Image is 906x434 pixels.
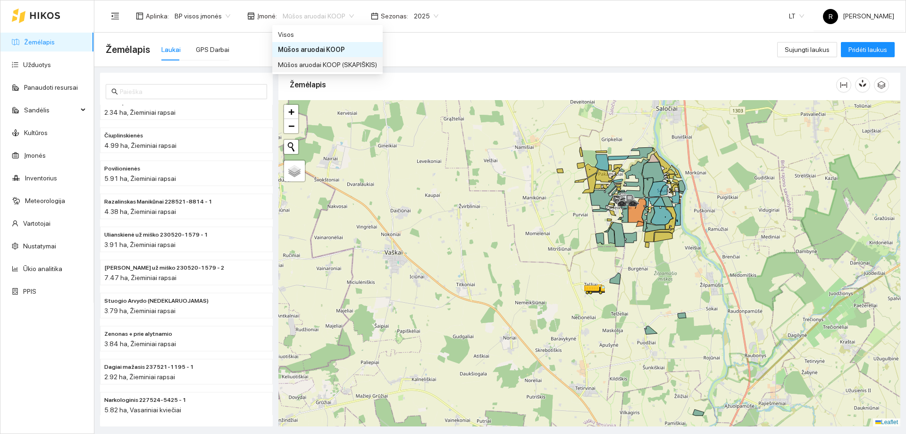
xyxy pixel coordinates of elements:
span: layout [136,12,143,20]
a: Žemėlapis [24,38,55,46]
button: menu-fold [106,7,125,26]
span: calendar [371,12,378,20]
span: column-width [837,81,851,89]
span: shop [247,12,255,20]
input: Paieška [120,86,261,97]
div: Mūšos aruodai KOOP (SKAPIŠKIS) [278,60,377,70]
span: R [829,9,833,24]
span: 4.38 ha, Žieminiai rapsai [104,208,176,215]
span: Ulianskienė už miško 230520-1579 - 1 [104,230,208,239]
a: Meteorologija [25,197,65,204]
a: Panaudoti resursai [24,84,78,91]
a: Pridėti laukus [841,46,895,53]
div: Visos [272,27,383,42]
span: LT [789,9,804,23]
span: Povilionienės [104,164,140,173]
span: Zenonas + prie alytnamio [104,330,172,339]
button: column-width [836,77,851,93]
span: Sezonas : [381,11,408,21]
div: Visos [278,29,377,40]
div: Mūšos aruodai KOOP [272,42,383,57]
button: Sujungti laukus [777,42,837,57]
a: PPIS [23,288,36,295]
span: + [288,106,294,118]
span: Narkologinis 227524-5425 - 1 [104,396,186,405]
a: Nustatymai [23,242,56,250]
a: Layers [284,161,305,181]
span: Čiuplinskienės [104,131,143,140]
span: Žemėlapis [106,42,150,57]
span: Razalinskas Manikūnai 228521-8814 - 1 [104,197,212,206]
span: Pridėti laukus [848,44,887,55]
a: Sujungti laukus [777,46,837,53]
a: Įmonės [24,152,46,159]
span: menu-fold [111,12,119,20]
span: − [288,120,294,132]
div: GPS Darbai [196,44,229,55]
div: Žemėlapis [290,71,836,98]
span: 2.34 ha, Žieminiai rapsai [104,109,176,116]
button: Initiate a new search [284,140,298,154]
span: 5.82 ha, Vasariniai kviečiai [104,406,181,414]
div: Mūšos aruodai KOOP (SKAPIŠKIS) [272,57,383,72]
a: Zoom in [284,105,298,119]
span: 2.92 ha, Žieminiai rapsai [104,373,175,381]
span: BP visos įmonės [175,9,230,23]
span: Dagiai mažasis 237521-1195 - 1 [104,363,194,372]
span: [PERSON_NAME] [823,12,894,20]
a: Leaflet [875,419,898,425]
span: 2025 [414,9,438,23]
span: 3.91 ha, Žieminiai rapsai [104,241,176,248]
span: Nakvosienė už miško 230520-1579 - 2 [104,264,224,272]
span: Mūšos aruodai KOOP [283,9,354,23]
div: Mūšos aruodai KOOP [278,44,377,55]
span: Įmonė : [257,11,277,21]
a: Zoom out [284,119,298,133]
span: 3.84 ha, Žieminiai rapsai [104,340,176,348]
span: 5.91 ha, Žieminiai rapsai [104,175,176,182]
span: 3.79 ha, Žieminiai rapsai [104,307,176,315]
a: Užduotys [23,61,51,68]
span: 7.47 ha, Žieminiai rapsai [104,274,176,281]
span: 4.99 ha, Žieminiai rapsai [104,142,176,149]
span: search [111,88,118,95]
span: Stuogio Arvydo (NEDEKLARUOJAMAS) [104,297,209,306]
a: Kultūros [24,129,48,136]
a: Vartotojai [23,220,50,227]
a: Ūkio analitika [23,265,62,272]
a: Inventorius [25,174,57,182]
span: Sujungti laukus [785,44,830,55]
button: Pridėti laukus [841,42,895,57]
span: Aplinka : [146,11,169,21]
div: Laukai [161,44,181,55]
span: Sandėlis [24,101,78,119]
